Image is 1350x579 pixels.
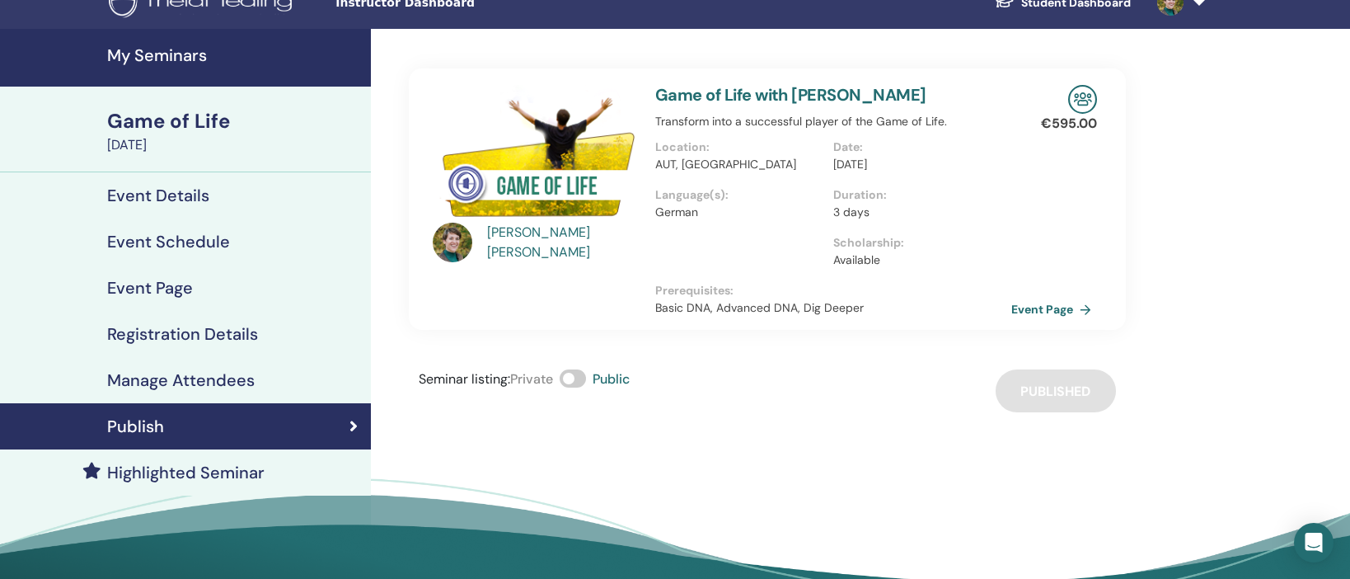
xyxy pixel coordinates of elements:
span: Private [510,370,553,388]
p: 3 days [833,204,1001,221]
span: Public [593,370,630,388]
p: AUT, [GEOGRAPHIC_DATA] [655,156,823,173]
p: Date : [833,139,1001,156]
p: Scholarship : [833,234,1001,252]
h4: My Seminars [107,45,361,65]
a: Game of Life with [PERSON_NAME] [655,84,926,106]
h4: Event Details [107,186,209,205]
p: Basic DNA, Advanced DNA, Dig Deeper [655,299,1011,317]
span: Seminar listing : [419,370,510,388]
h4: Registration Details [107,324,258,344]
img: Game of Life [433,85,635,228]
h4: Publish [107,417,164,436]
h4: Event Page [107,278,193,298]
p: [DATE] [833,156,1001,173]
p: Duration : [833,186,1001,204]
a: Game of Life[DATE] [97,107,371,155]
h4: Event Schedule [107,232,230,252]
div: [DATE] [107,135,361,155]
div: Game of Life [107,107,361,135]
img: default.jpg [433,223,472,262]
p: Transform into a successful player of the Game of Life. [655,113,1011,130]
p: German [655,204,823,221]
img: In-Person Seminar [1068,85,1097,114]
p: Prerequisites : [655,282,1011,299]
p: Language(s) : [655,186,823,204]
a: Event Page [1011,297,1098,322]
div: Open Intercom Messenger [1294,523,1334,563]
h4: Manage Attendees [107,370,255,390]
p: € 595.00 [1041,114,1097,134]
a: [PERSON_NAME] [PERSON_NAME] [487,223,640,262]
p: Location : [655,139,823,156]
p: Available [833,252,1001,269]
h4: Highlighted Seminar [107,463,265,482]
